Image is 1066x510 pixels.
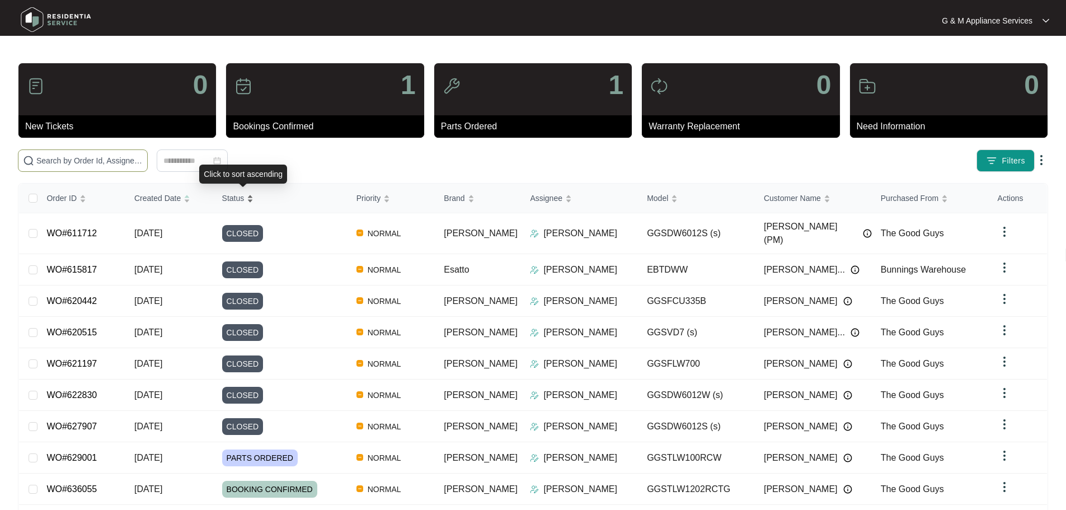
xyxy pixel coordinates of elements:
[134,327,162,337] span: [DATE]
[134,453,162,462] span: [DATE]
[638,411,755,442] td: GGSDW6012S (s)
[199,165,287,184] div: Click to sort ascending
[530,453,539,462] img: Assigner Icon
[881,453,944,462] span: The Good Guys
[444,192,464,204] span: Brand
[356,192,381,204] span: Priority
[764,483,838,496] span: [PERSON_NAME]
[46,228,97,238] a: WO#611712
[441,120,632,133] p: Parts Ordered
[998,261,1011,274] img: dropdown arrow
[443,77,461,95] img: icon
[764,326,845,339] span: [PERSON_NAME]...
[134,484,162,494] span: [DATE]
[444,453,518,462] span: [PERSON_NAME]
[851,328,860,337] img: Info icon
[881,422,944,431] span: The Good Guys
[638,286,755,317] td: GGSFCU335B
[543,227,617,240] p: [PERSON_NAME]
[1002,155,1025,167] span: Filters
[843,359,852,368] img: Info icon
[638,348,755,380] td: GGSFLW700
[23,155,34,166] img: search-icon
[222,387,264,404] span: CLOSED
[764,451,838,465] span: [PERSON_NAME]
[881,390,944,400] span: The Good Guys
[401,72,416,99] p: 1
[363,389,406,402] span: NORMAL
[363,227,406,240] span: NORMAL
[843,485,852,494] img: Info icon
[234,77,252,95] img: icon
[356,485,363,492] img: Vercel Logo
[1042,18,1049,24] img: dropdown arrow
[46,390,97,400] a: WO#622830
[638,213,755,254] td: GGSDW6012S (s)
[998,449,1011,462] img: dropdown arrow
[356,329,363,335] img: Vercel Logo
[134,422,162,431] span: [DATE]
[25,120,216,133] p: New Tickets
[222,192,245,204] span: Status
[444,422,518,431] span: [PERSON_NAME]
[213,184,347,213] th: Status
[764,192,821,204] span: Customer Name
[764,294,838,308] span: [PERSON_NAME]
[638,184,755,213] th: Model
[36,155,143,167] input: Search by Order Id, Assignee Name, Customer Name, Brand and Model
[638,317,755,348] td: GGSVD7 (s)
[638,442,755,474] td: GGSTLW100RCW
[134,265,162,274] span: [DATE]
[843,422,852,431] img: Info icon
[222,355,264,372] span: CLOSED
[881,296,944,306] span: The Good Guys
[363,451,406,465] span: NORMAL
[638,380,755,411] td: GGSDW6012W (s)
[356,423,363,429] img: Vercel Logo
[134,228,162,238] span: [DATE]
[543,294,617,308] p: [PERSON_NAME]
[998,292,1011,306] img: dropdown arrow
[816,72,832,99] p: 0
[435,184,521,213] th: Brand
[222,225,264,242] span: CLOSED
[222,450,298,466] span: PARTS ORDERED
[647,192,668,204] span: Model
[530,265,539,274] img: Assigner Icon
[356,266,363,273] img: Vercel Logo
[222,261,264,278] span: CLOSED
[46,422,97,431] a: WO#627907
[858,77,876,95] img: icon
[608,72,623,99] p: 1
[543,451,617,465] p: [PERSON_NAME]
[530,229,539,238] img: Assigner Icon
[843,391,852,400] img: Info icon
[444,484,518,494] span: [PERSON_NAME]
[530,359,539,368] img: Assigner Icon
[764,263,845,277] span: [PERSON_NAME]...
[134,296,162,306] span: [DATE]
[649,120,839,133] p: Warranty Replacement
[222,418,264,435] span: CLOSED
[1035,153,1048,167] img: dropdown arrow
[521,184,638,213] th: Assignee
[444,265,469,274] span: Esatto
[998,324,1011,337] img: dropdown arrow
[543,357,617,371] p: [PERSON_NAME]
[46,265,97,274] a: WO#615817
[764,220,857,247] span: [PERSON_NAME] (PM)
[881,228,944,238] span: The Good Guys
[46,327,97,337] a: WO#620515
[356,391,363,398] img: Vercel Logo
[764,420,838,433] span: [PERSON_NAME]
[46,453,97,462] a: WO#629001
[863,229,872,238] img: Info icon
[857,120,1048,133] p: Need Information
[46,192,77,204] span: Order ID
[998,386,1011,400] img: dropdown arrow
[881,484,944,494] span: The Good Guys
[881,265,966,274] span: Bunnings Warehouse
[764,357,838,371] span: [PERSON_NAME]
[356,360,363,367] img: Vercel Logo
[998,355,1011,368] img: dropdown arrow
